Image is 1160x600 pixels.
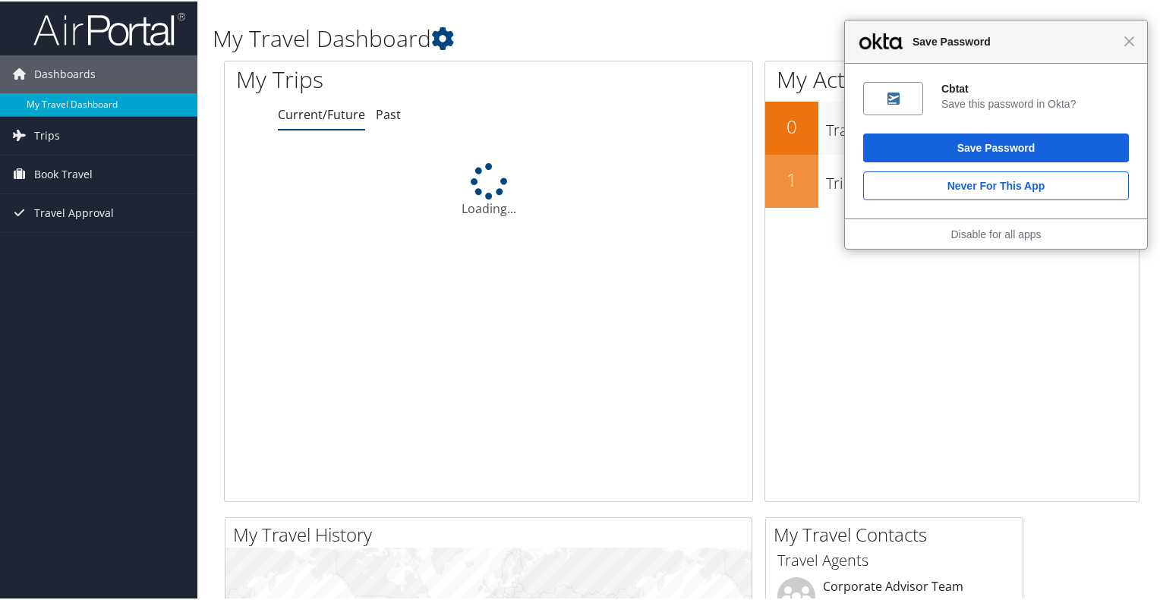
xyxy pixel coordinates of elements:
[863,170,1129,199] button: Never for this App
[34,193,114,231] span: Travel Approval
[233,520,752,546] h2: My Travel History
[34,115,60,153] span: Trips
[765,62,1139,94] h1: My Action Items
[826,111,1139,140] h3: Travel Approvals Pending (Advisor Booked)
[774,520,1023,546] h2: My Travel Contacts
[863,132,1129,161] button: Save Password
[941,96,1129,109] div: Save this password in Okta?
[826,164,1139,193] h3: Trips Missing Hotels
[376,105,401,121] a: Past
[765,112,818,138] h2: 0
[905,31,1124,49] span: Save Password
[236,62,522,94] h1: My Trips
[1124,34,1135,46] span: Close
[941,80,1129,94] div: Cbtat
[33,10,185,46] img: airportal-logo.png
[225,162,752,216] div: Loading...
[950,227,1041,239] a: Disable for all apps
[765,100,1139,153] a: 0Travel Approvals Pending (Advisor Booked)
[34,54,96,92] span: Dashboards
[765,153,1139,206] a: 1Trips Missing Hotels
[34,154,93,192] span: Book Travel
[765,165,818,191] h2: 1
[213,21,838,53] h1: My Travel Dashboard
[887,91,900,103] img: 9IrUADAAAABklEQVQDAMp15y9HRpfFAAAAAElFTkSuQmCC
[1031,8,1151,53] a: [PERSON_NAME]
[777,548,1011,570] h3: Travel Agents
[278,105,365,121] a: Current/Future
